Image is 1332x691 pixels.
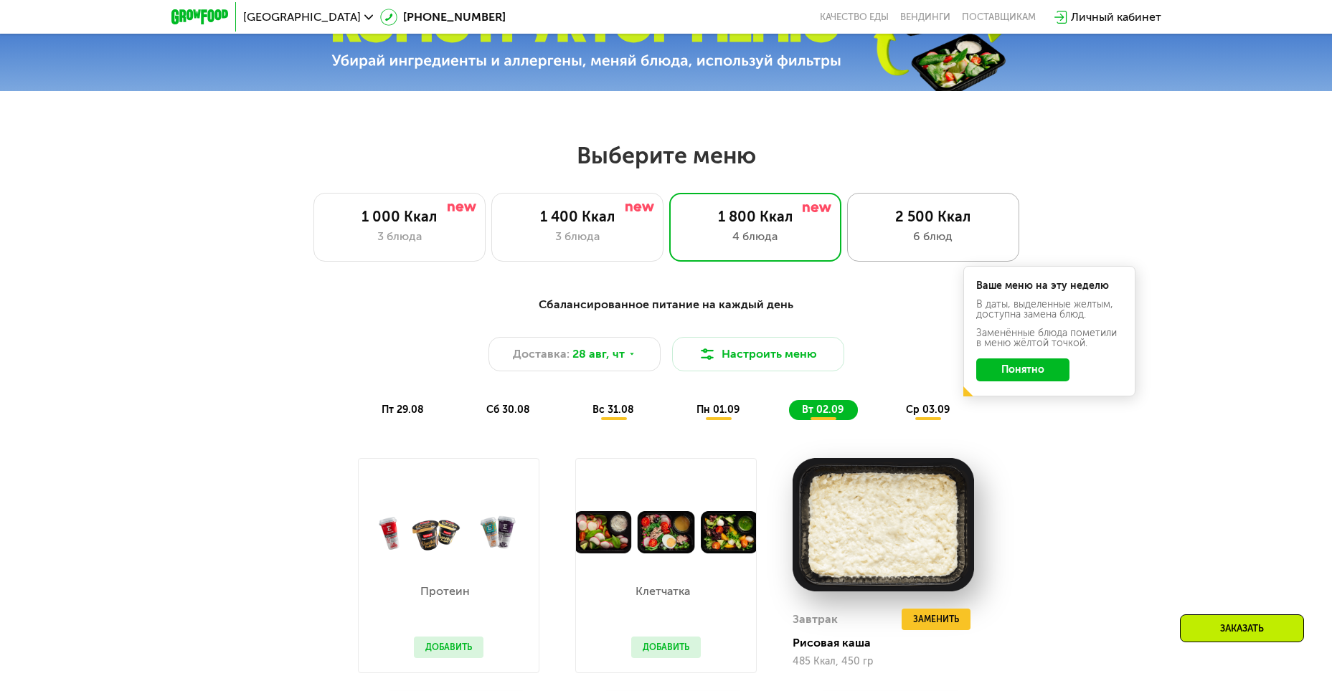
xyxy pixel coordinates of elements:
[414,586,476,597] p: Протеин
[906,404,950,416] span: ср 03.09
[572,345,625,363] span: 28 авг, чт
[900,11,950,23] a: Вендинги
[1071,9,1161,26] div: Личный кабинет
[380,9,506,26] a: [PHONE_NUMBER]
[672,337,844,371] button: Настроить меню
[684,208,826,225] div: 1 800 Ккал
[793,609,838,630] div: Завтрак
[862,208,1004,225] div: 2 500 Ккал
[506,228,648,245] div: 3 блюда
[802,404,844,416] span: вт 02.09
[793,636,986,650] div: Рисовая каша
[962,11,1036,23] div: поставщикам
[486,404,530,416] span: сб 30.08
[976,281,1123,291] div: Ваше меню на эту неделю
[506,208,648,225] div: 1 400 Ккал
[696,404,740,416] span: пн 01.09
[329,208,471,225] div: 1 000 Ккал
[243,11,361,23] span: [GEOGRAPHIC_DATA]
[976,328,1123,348] div: Заменённые блюда пометили в меню жёлтой точкой.
[902,609,970,630] button: Заменить
[976,358,1069,381] button: Понятно
[820,11,889,23] a: Качество еды
[913,612,959,626] span: Заменить
[382,404,424,416] span: пт 29.08
[793,656,974,667] div: 485 Ккал, 450 гр
[592,404,634,416] span: вс 31.08
[631,586,694,597] p: Клетчатка
[684,228,826,245] div: 4 блюда
[46,141,1286,170] h2: Выберите меню
[329,228,471,245] div: 3 блюда
[631,637,701,658] button: Добавить
[513,345,570,363] span: Доставка:
[414,637,483,658] button: Добавить
[976,300,1123,320] div: В даты, выделенные желтым, доступна замена блюд.
[1180,614,1304,642] div: Заказать
[862,228,1004,245] div: 6 блюд
[242,296,1091,314] div: Сбалансированное питание на каждый день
